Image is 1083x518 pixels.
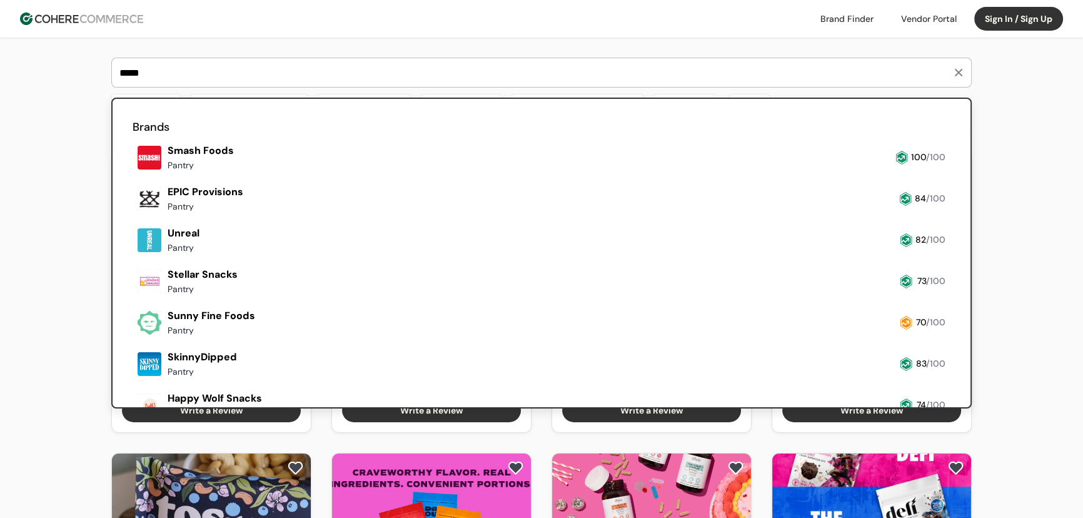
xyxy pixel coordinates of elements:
[505,459,526,477] button: add to favorite
[122,399,301,422] button: Write a Review
[915,193,926,204] span: 84
[916,317,926,328] span: 70
[917,275,926,287] span: 73
[926,234,945,245] span: /100
[926,275,945,287] span: /100
[926,193,945,204] span: /100
[926,317,945,328] span: /100
[945,459,966,477] button: add to favorite
[20,13,143,25] img: Cohere Logo
[285,459,306,477] button: add to favorite
[782,399,961,422] button: Write a Review
[342,399,521,422] button: Write a Review
[562,399,741,422] button: Write a Review
[725,459,746,477] button: add to favorite
[133,119,950,136] h2: Brands
[915,234,926,245] span: 82
[926,358,945,369] span: /100
[926,399,945,410] span: /100
[974,7,1063,31] button: Sign In / Sign Up
[911,151,926,163] span: 100
[725,94,773,114] button: Clear
[926,151,945,163] span: /100
[917,399,926,410] span: 74
[916,358,926,369] span: 83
